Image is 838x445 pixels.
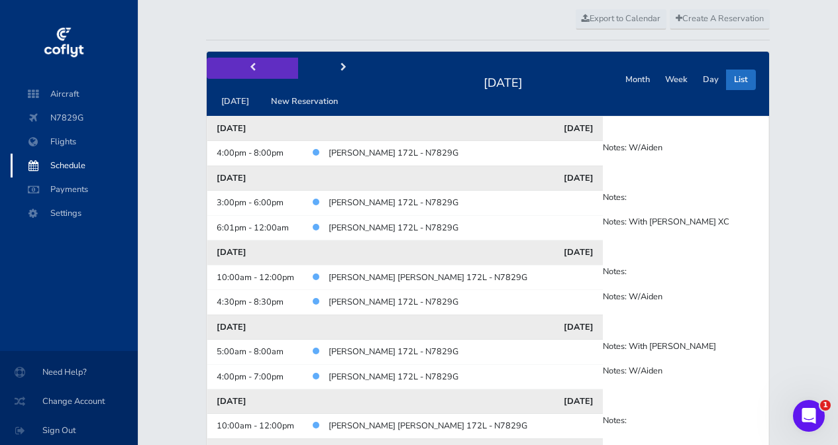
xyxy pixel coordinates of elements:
button: Week [657,70,696,90]
p: Notes: W/Aiden [603,364,768,377]
button: Month [617,70,658,90]
p: Notes: [603,265,768,278]
a: [PERSON_NAME] 172L - N7829G [329,371,458,383]
button: List [726,70,756,90]
span: Change Account [16,389,122,413]
a: [PERSON_NAME] 172L - N7829G [329,346,458,358]
td: 10:00am - 12:00pm [207,414,303,438]
a: [DATE] [217,122,246,135]
td: 5:00am - 8:00am [207,340,303,364]
span: Flights [24,130,125,154]
span: Schedule [24,154,125,177]
td: 10:00am - 12:00pm [207,265,303,289]
span: Sign Out [16,419,122,442]
p: Notes: W/Aiden [603,290,768,303]
span: Settings [24,201,125,225]
td: 3:00pm - 6:00pm [207,191,303,215]
a: [DATE] [217,321,246,334]
img: coflyt logo [42,23,85,63]
a: [PERSON_NAME] [PERSON_NAME] 172L - N7829G [329,272,527,283]
button: New Reservation [263,91,346,112]
button: next [297,58,389,78]
td: 6:01pm - 12:00am [207,215,303,240]
td: 4:00pm - 8:00pm [207,141,303,166]
p: Notes: With [PERSON_NAME] XC [603,215,768,228]
p: Notes: [603,414,768,427]
a: [DATE] [564,122,594,135]
span: Create A Reservation [676,13,764,25]
a: Create A Reservation [670,9,770,29]
h2: [DATE] [476,72,531,91]
a: [DATE] [564,246,594,259]
span: Need Help? [16,360,122,384]
td: 4:00pm - 7:00pm [207,364,303,389]
a: Export to Calendar [576,9,666,29]
a: [DATE] [564,395,594,408]
button: [DATE] [213,91,257,112]
p: Notes: [603,191,768,204]
a: [DATE] [217,395,246,408]
button: Day [695,70,727,90]
a: [DATE] [217,246,246,259]
iframe: Intercom live chat [793,400,825,432]
span: 1 [820,400,831,411]
a: [DATE] [217,172,246,185]
span: Payments [24,177,125,201]
span: N7829G [24,106,125,130]
p: Notes: With [PERSON_NAME] [603,340,768,353]
a: [PERSON_NAME] 172L - N7829G [329,197,458,209]
button: prev [207,58,298,78]
a: [PERSON_NAME] 172L - N7829G [329,296,458,308]
a: [PERSON_NAME] [PERSON_NAME] 172L - N7829G [329,420,527,432]
a: [DATE] [564,172,594,185]
span: Export to Calendar [582,13,660,25]
span: Aircraft [24,82,125,106]
p: Notes: W/Aiden [603,141,768,154]
a: [DATE] [564,321,594,334]
a: [PERSON_NAME] 172L - N7829G [329,147,458,159]
a: [PERSON_NAME] 172L - N7829G [329,222,458,234]
td: 4:30pm - 8:30pm [207,290,303,315]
